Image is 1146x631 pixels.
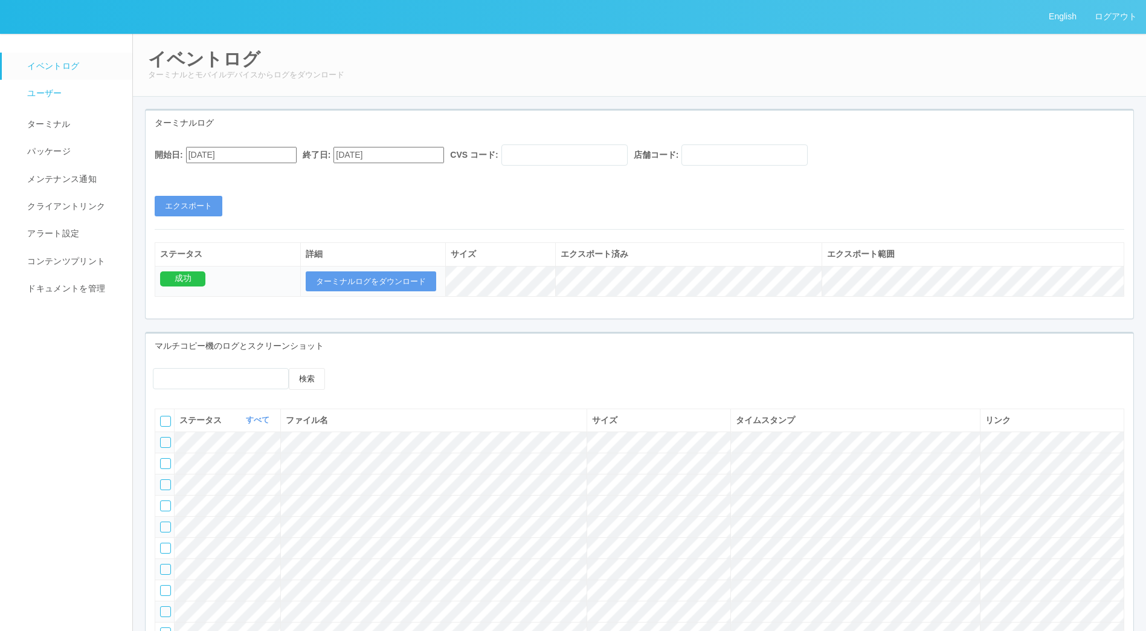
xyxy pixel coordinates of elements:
div: マルチコピー機のログとスクリーンショット [146,334,1133,358]
h2: イベントログ [148,49,1131,69]
span: サイズ [592,415,617,425]
div: ステータス [160,248,295,260]
div: 詳細 [306,248,441,260]
span: コンテンツプリント [24,256,105,266]
span: ファイル名 [286,415,328,425]
a: コンテンツプリント [2,248,143,275]
span: ユーザー [24,88,62,98]
a: ドキュメントを管理 [2,275,143,302]
span: ステータス [179,414,225,427]
a: すべて [246,415,272,424]
span: ターミナル [24,119,71,129]
span: パッケージ [24,146,71,156]
button: ターミナルログをダウンロード [306,271,436,292]
a: ターミナル [2,108,143,138]
span: メンテナンス通知 [24,174,97,184]
label: 終了日: [303,149,331,161]
div: リンク [985,414,1119,427]
button: エクスポート [155,196,222,216]
span: ドキュメントを管理 [24,283,105,293]
span: クライアントリンク [24,201,105,211]
label: 店舗コード: [634,149,679,161]
a: アラート設定 [2,220,143,247]
span: イベントログ [24,61,79,71]
span: タイムスタンプ [736,415,795,425]
div: サイズ [451,248,550,260]
a: クライアントリンク [2,193,143,220]
p: ターミナルとモバイルデバイスからログをダウンロード [148,69,1131,81]
button: すべて [243,414,275,426]
a: イベントログ [2,53,143,80]
label: 開始日: [155,149,183,161]
div: エクスポート範囲 [827,248,1119,260]
a: メンテナンス通知 [2,166,143,193]
span: アラート設定 [24,228,79,238]
button: 検索 [289,368,325,390]
div: エクスポート済み [561,248,817,260]
div: 成功 [160,271,205,286]
label: CVS コード: [450,149,498,161]
a: パッケージ [2,138,143,165]
div: ターミナルログ [146,111,1133,135]
a: ユーザー [2,80,143,107]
